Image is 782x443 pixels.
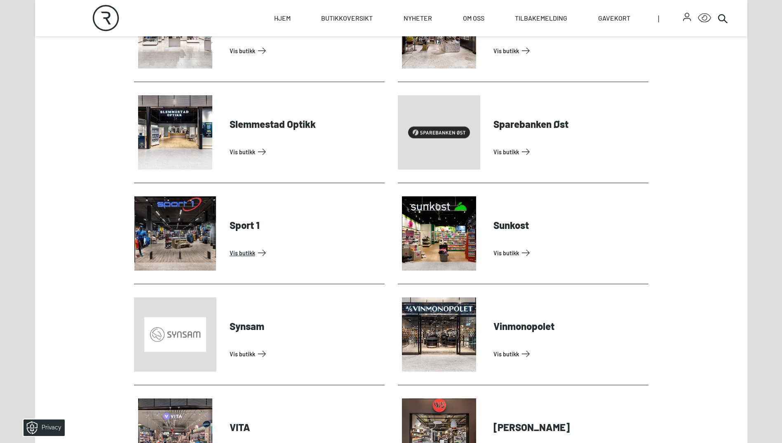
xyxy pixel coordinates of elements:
[230,145,381,158] a: Vis Butikk: Slemmestad Optikk
[230,246,381,259] a: Vis Butikk: Sport 1
[493,347,645,361] a: Vis Butikk: Vinmonopolet
[230,44,381,57] a: Vis Butikk: Skin Tonic
[698,12,711,25] button: Open Accessibility Menu
[493,145,645,158] a: Vis Butikk: Sparebanken Øst
[8,417,75,439] iframe: Manage Preferences
[230,347,381,361] a: Vis Butikk: Synsam
[493,246,645,259] a: Vis Butikk: Sunkost
[493,44,645,57] a: Vis Butikk: Slemmestad Belysning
